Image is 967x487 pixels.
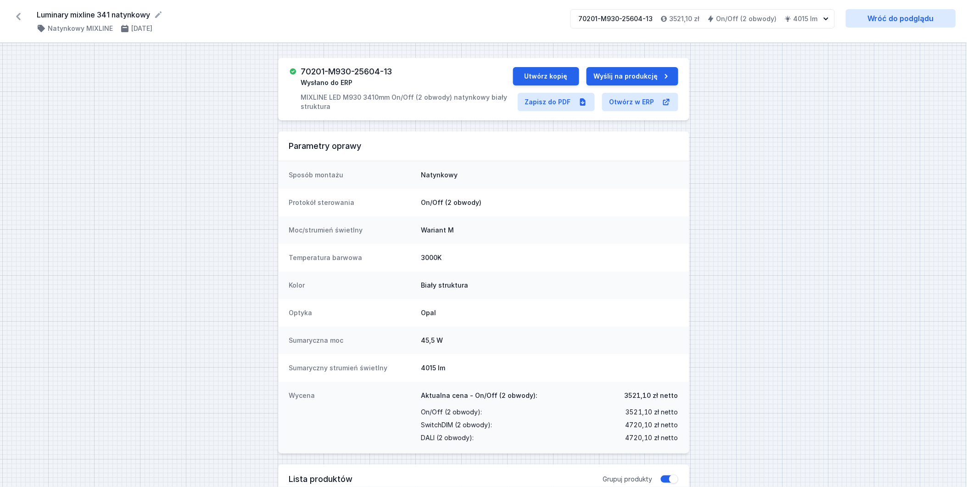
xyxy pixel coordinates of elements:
[37,9,559,20] form: Luminary mixline 341 natynkowy
[48,24,113,33] h4: Natynkowy MIXLINE
[421,363,678,373] dd: 4015 lm
[289,198,414,207] dt: Protokół sterowania
[513,67,579,85] button: Utwórz kopię
[301,67,392,76] h3: 70201-M930-25604-13
[716,14,777,23] h4: On/Off (2 obwody)
[421,406,482,419] span: On/Off (2 obwody) :
[289,474,603,485] h3: Lista produktów
[421,170,678,180] dd: Natynkowy
[289,363,414,373] dt: Sumaryczny strumień świetlny
[421,226,678,235] dd: Wariant M
[289,253,414,262] dt: Temperatura barwowa
[421,336,678,345] dd: 45,5 W
[670,14,700,23] h4: 3521,10 zł
[626,406,678,419] span: 3521,10 zł netto
[603,475,653,484] span: Grupuj produkty
[289,170,414,180] dt: Sposób montażu
[578,14,653,23] div: 70201-M930-25604-13
[587,67,678,85] button: Wyślij na produkcję
[421,419,492,431] span: SwitchDIM (2 obwody) :
[421,281,678,290] dd: Biały struktura
[289,281,414,290] dt: Kolor
[602,93,678,111] a: Otwórz w ERP
[154,10,163,19] button: Edytuj nazwę projektu
[289,336,414,345] dt: Sumaryczna moc
[660,475,678,484] button: Grupuj produkty
[289,141,678,152] h3: Parametry oprawy
[794,14,818,23] h4: 4015 lm
[625,391,678,400] span: 3521,10 zł netto
[421,391,538,400] span: Aktualna cena - On/Off (2 obwody):
[301,93,513,111] p: MIXLINE LED M930 3410mm On/Off (2 obwody) natynkowy biały struktura
[421,431,474,444] span: DALI (2 obwody) :
[626,431,678,444] span: 4720,10 zł netto
[518,93,595,111] a: Zapisz do PDF
[289,391,414,444] dt: Wycena
[421,198,678,207] dd: On/Off (2 obwody)
[421,308,678,317] dd: Opal
[289,308,414,317] dt: Optyka
[626,419,678,431] span: 4720,10 zł netto
[421,253,678,262] dd: 3000K
[301,78,352,87] span: Wysłano do ERP
[289,226,414,235] dt: Moc/strumień świetlny
[131,24,152,33] h4: [DATE]
[846,9,956,28] a: Wróć do podglądu
[570,9,835,28] button: 70201-M930-25604-133521,10 złOn/Off (2 obwody)4015 lm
